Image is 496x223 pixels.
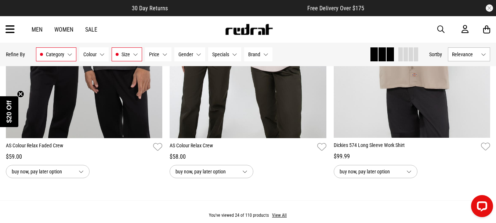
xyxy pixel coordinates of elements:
button: View All [272,212,287,219]
a: Sale [85,26,97,33]
a: AS Colour Relax Crew [170,142,314,152]
button: Sortby [429,50,442,59]
a: Women [54,26,73,33]
button: buy now, pay later option [334,165,417,178]
div: $59.00 [6,152,162,161]
p: Refine By [6,51,25,57]
span: Size [122,51,130,57]
span: Free Delivery Over $175 [307,5,364,12]
button: buy now, pay later option [170,165,253,178]
button: Price [145,47,171,61]
span: buy now, pay later option [12,167,73,176]
a: Dickies 574 Long Sleeve Work Shirt [334,141,478,152]
span: Price [149,51,159,57]
button: Brand [244,47,272,61]
button: Colour [79,47,109,61]
img: Redrat logo [225,24,273,35]
span: Specials [212,51,229,57]
div: $99.99 [334,152,490,161]
span: buy now, pay later option [175,167,236,176]
iframe: LiveChat chat widget [465,192,496,223]
span: Category [46,51,64,57]
span: $20 Off [6,100,13,123]
button: Specials [208,47,241,61]
button: Close teaser [17,90,24,98]
span: Gender [178,51,193,57]
button: buy now, pay later option [6,165,90,178]
span: Colour [83,51,97,57]
span: Brand [248,51,260,57]
button: Relevance [448,47,490,61]
button: Gender [174,47,205,61]
span: by [437,51,442,57]
a: AS Colour Relax Faded Crew [6,142,150,152]
span: Relevance [452,51,478,57]
span: 30 Day Returns [132,5,168,12]
div: $58.00 [170,152,326,161]
iframe: Customer reviews powered by Trustpilot [182,4,293,12]
span: buy now, pay later option [340,167,401,176]
span: You've viewed 24 of 110 products [209,213,269,218]
a: Men [32,26,43,33]
button: Size [112,47,142,61]
button: Category [36,47,76,61]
